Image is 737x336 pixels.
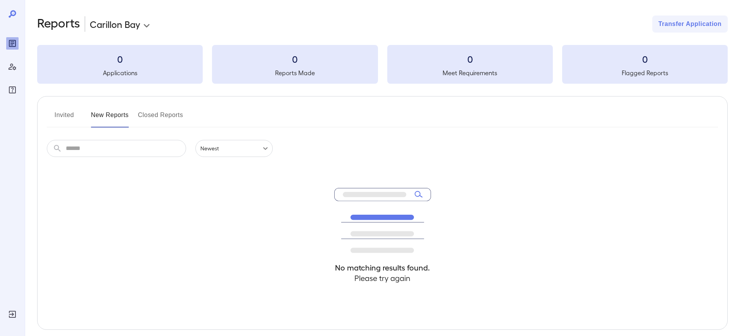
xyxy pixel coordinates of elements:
[6,308,19,320] div: Log Out
[37,16,80,33] h2: Reports
[652,16,728,33] button: Transfer Application
[387,53,553,65] h3: 0
[37,53,203,65] h3: 0
[90,18,140,30] p: Carillon Bay
[138,109,183,128] button: Closed Reports
[387,68,553,78] h5: Meet Requirements
[6,84,19,96] div: FAQ
[212,53,378,65] h3: 0
[6,60,19,73] div: Manage Users
[562,68,728,78] h5: Flagged Reports
[6,37,19,50] div: Reports
[195,140,273,157] div: Newest
[47,109,82,128] button: Invited
[37,68,203,78] h5: Applications
[212,68,378,78] h5: Reports Made
[562,53,728,65] h3: 0
[334,273,431,283] h4: Please try again
[37,45,728,84] summary: 0Applications0Reports Made0Meet Requirements0Flagged Reports
[334,262,431,273] h4: No matching results found.
[91,109,129,128] button: New Reports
